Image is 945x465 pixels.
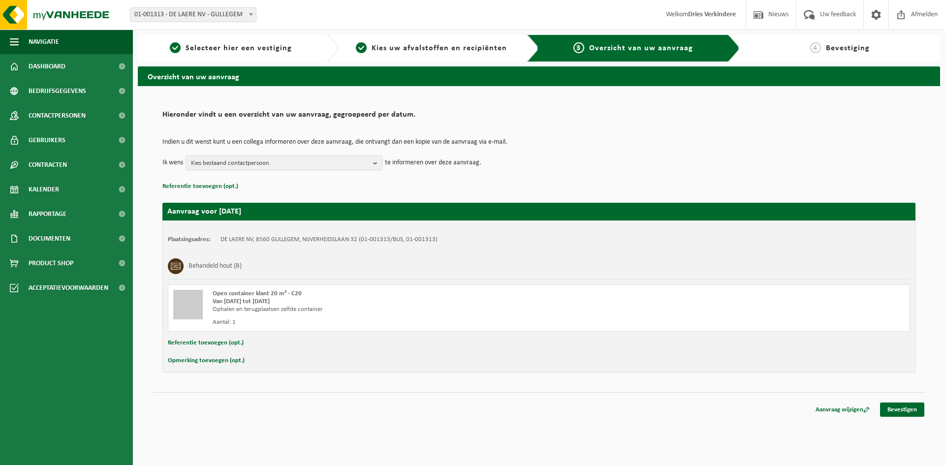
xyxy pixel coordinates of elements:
[385,155,481,170] p: te informeren over deze aanvraag.
[162,139,915,146] p: Indien u dit wenst kunt u een collega informeren over deze aanvraag, die ontvangt dan een kopie v...
[29,103,86,128] span: Contactpersonen
[213,298,270,305] strong: Van [DATE] tot [DATE]
[29,79,86,103] span: Bedrijfsgegevens
[162,155,183,170] p: Ik wens
[189,258,242,274] h3: Behandeld hout (B)
[167,208,241,216] strong: Aanvraag voor [DATE]
[168,354,245,367] button: Opmerking toevoegen (opt.)
[29,153,67,177] span: Contracten
[688,11,736,18] strong: Dries Verkindere
[138,66,940,86] h2: Overzicht van uw aanvraag
[191,156,369,171] span: Kies bestaand contactpersoon
[589,44,693,52] span: Overzicht van uw aanvraag
[213,318,578,326] div: Aantal: 1
[29,30,59,54] span: Navigatie
[29,276,108,300] span: Acceptatievoorwaarden
[29,251,73,276] span: Product Shop
[29,128,65,153] span: Gebruikers
[186,155,382,170] button: Kies bestaand contactpersoon
[344,42,520,54] a: 2Kies uw afvalstoffen en recipiënten
[29,54,65,79] span: Dashboard
[808,403,877,417] a: Aanvraag wijzigen
[130,8,256,22] span: 01-001313 - DE LAERE NV - GULLEGEM
[356,42,367,53] span: 2
[29,177,59,202] span: Kalender
[880,403,924,417] a: Bevestigen
[168,236,211,243] strong: Plaatsingsadres:
[170,42,181,53] span: 1
[162,111,915,124] h2: Hieronder vindt u een overzicht van uw aanvraag, gegroepeerd per datum.
[130,7,256,22] span: 01-001313 - DE LAERE NV - GULLEGEM
[826,44,870,52] span: Bevestiging
[29,202,66,226] span: Rapportage
[213,306,578,313] div: Ophalen en terugplaatsen zelfde container
[186,44,292,52] span: Selecteer hier een vestiging
[168,337,244,349] button: Referentie toevoegen (opt.)
[162,180,238,193] button: Referentie toevoegen (opt.)
[213,290,302,297] span: Open container klant 20 m³ - C20
[143,42,319,54] a: 1Selecteer hier een vestiging
[573,42,584,53] span: 3
[372,44,507,52] span: Kies uw afvalstoffen en recipiënten
[29,226,70,251] span: Documenten
[220,236,438,244] td: DE LAERE NV, 8560 GULLEGEM, NIJVERHEIDSLAAN 32 (01-001313/BUS, 01-001313)
[810,42,821,53] span: 4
